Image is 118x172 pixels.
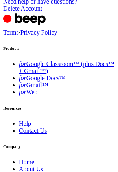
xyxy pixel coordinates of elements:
[19,60,26,67] i: for
[19,75,65,81] a: forGoogle Docs™
[3,29,115,36] div: ·
[19,82,48,88] a: forGmail™
[19,75,26,81] i: for
[3,144,115,149] h6: Company
[19,127,47,134] a: Contact Us
[19,60,114,74] a: forGoogle Classroom™ (plus Docs™ + Gmail™)
[3,106,115,110] h6: Resources
[3,29,19,36] a: Terms
[19,120,31,127] a: Help
[3,22,48,29] a: Cruip
[19,89,38,95] a: forWeb
[19,159,34,165] a: Home
[19,82,26,88] i: for
[3,5,42,12] a: Delete Account
[20,29,57,36] a: Privacy Policy
[3,46,115,51] h6: Products
[19,89,26,95] i: for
